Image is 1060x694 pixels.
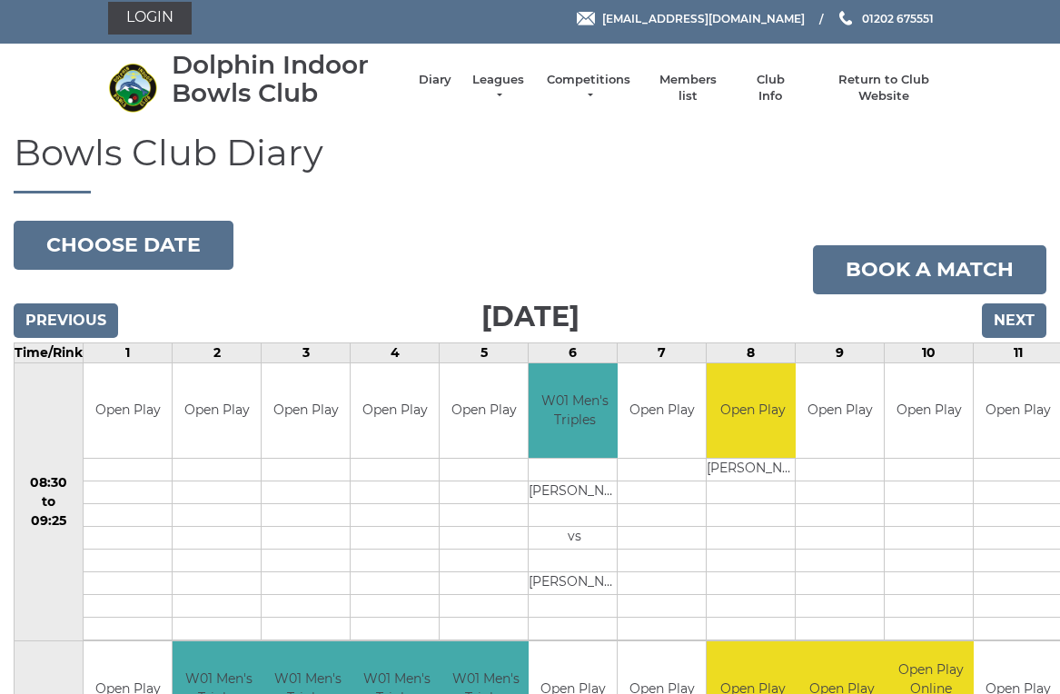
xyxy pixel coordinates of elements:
[14,303,118,338] input: Previous
[173,363,261,459] td: Open Play
[577,10,805,27] a: Email [EMAIL_ADDRESS][DOMAIN_NAME]
[108,63,158,113] img: Dolphin Indoor Bowls Club
[602,11,805,25] span: [EMAIL_ADDRESS][DOMAIN_NAME]
[440,342,529,362] td: 5
[172,51,401,107] div: Dolphin Indoor Bowls Club
[262,342,351,362] td: 3
[545,72,632,104] a: Competitions
[837,10,934,27] a: Phone us 01202 675551
[707,363,798,459] td: Open Play
[351,363,439,459] td: Open Play
[885,342,974,362] td: 10
[796,363,884,459] td: Open Play
[15,342,84,362] td: Time/Rink
[440,363,528,459] td: Open Play
[529,527,620,550] td: vs
[650,72,726,104] a: Members list
[470,72,527,104] a: Leagues
[618,363,706,459] td: Open Play
[84,342,173,362] td: 1
[529,342,618,362] td: 6
[744,72,797,104] a: Club Info
[14,221,233,270] button: Choose date
[262,363,350,459] td: Open Play
[173,342,262,362] td: 2
[982,303,1046,338] input: Next
[862,11,934,25] span: 01202 675551
[529,363,620,459] td: W01 Men's Triples
[839,11,852,25] img: Phone us
[108,2,192,35] a: Login
[351,342,440,362] td: 4
[84,363,172,459] td: Open Play
[14,133,1046,193] h1: Bowls Club Diary
[815,72,952,104] a: Return to Club Website
[707,342,796,362] td: 8
[885,363,973,459] td: Open Play
[529,572,620,595] td: [PERSON_NAME]
[15,362,84,641] td: 08:30 to 09:25
[577,12,595,25] img: Email
[618,342,707,362] td: 7
[813,245,1046,294] a: Book a match
[796,342,885,362] td: 9
[707,459,798,481] td: [PERSON_NAME]
[419,72,451,88] a: Diary
[529,481,620,504] td: [PERSON_NAME]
